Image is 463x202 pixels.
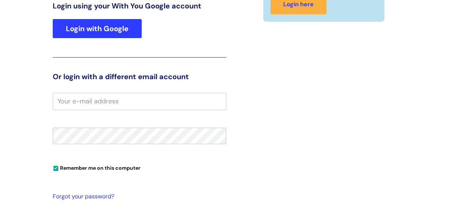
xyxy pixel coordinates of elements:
h3: Or login with a different email account [53,72,226,81]
label: Remember me on this computer [53,163,141,171]
h3: Login using your With You Google account [53,1,226,10]
div: You can uncheck this option if you're logging in from a shared device [53,162,226,173]
a: Login with Google [53,19,142,38]
a: Forgot your password? [53,191,223,202]
input: Your e-mail address [53,93,226,110]
input: Remember me on this computer [53,166,58,171]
